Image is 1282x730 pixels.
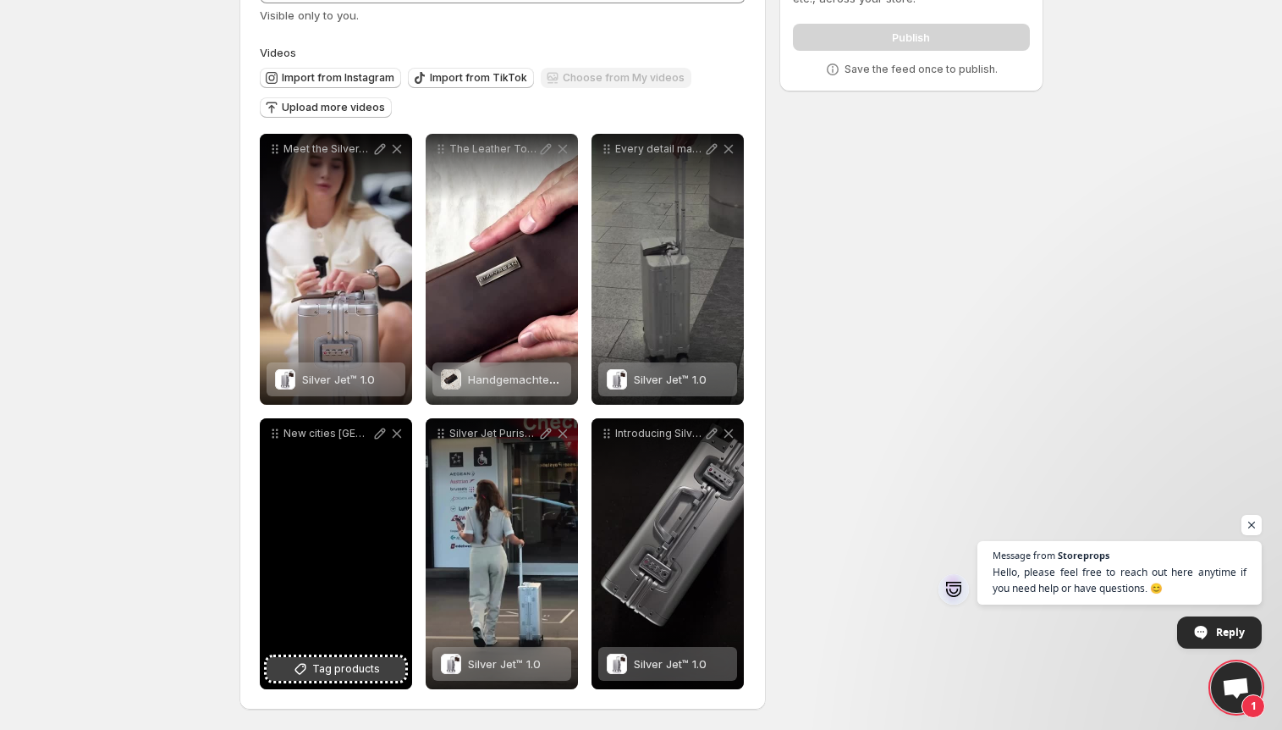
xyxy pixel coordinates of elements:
span: Storeprops [1058,550,1109,560]
span: Silver Jet™ 1.0 [468,657,541,671]
button: Upload more videos [260,97,392,118]
div: Silver Jet Purismus trifft Performance Elegant Robust Zeitlos Der Silver Jet ist der Aluminiumkof... [426,418,578,689]
div: Every detail matters The Silver Jet Aluminium Suitcase is crafted for strength elegance and effor... [591,134,744,405]
span: Silver Jet™ 1.0 [634,657,707,671]
p: Silver Jet Purismus trifft Performance Elegant Robust Zeitlos Der Silver Jet ist der Aluminiumkof... [449,427,537,440]
p: Introducing SilverJet 10 A new era of travel begins Aero-grade aluminum Designed for longevity Cr... [615,427,703,440]
span: Videos [260,46,296,59]
p: Every detail matters The Silver Jet Aluminium Suitcase is crafted for strength elegance and effor... [615,142,703,156]
button: Tag products [267,657,405,681]
div: Introducing SilverJet 10 A new era of travel begins Aero-grade aluminum Designed for longevity Cr... [591,418,744,689]
div: Meet the SilverJet 10 where sustainable innovation meets timeless travel Crafted entirely from re... [260,134,412,405]
p: Save the feed once to publish. [845,63,998,76]
span: Handgemachtes Leder Necessaire [468,373,652,386]
span: Reply [1216,617,1245,647]
span: Visible only to you. [260,8,359,22]
span: Tag products [312,661,380,677]
span: Import from Instagram [282,71,394,85]
div: The Leather Toiletry Bag is now available Beautifully designed with high quality cowhide leather ... [426,134,578,405]
img: Silver Jet™ 1.0 [607,369,627,390]
span: Silver Jet™ 1.0 [634,373,707,386]
button: Import from TikTok [408,68,534,88]
img: Handgemachtes Leder Necessaire [441,369,460,390]
img: Silver Jet™ 1.0 [607,654,627,674]
span: Hello, please feel free to reach out here anytime if you need help or have questions. 😊 [993,564,1246,596]
p: The Leather Toiletry Bag is now available Beautifully designed with high quality cowhide leather ... [449,142,537,156]
span: 1 [1241,694,1265,718]
div: New cities [GEOGRAPHIC_DATA] Same suitcaseTag products [260,418,412,689]
img: Silver Jet™ 1.0 [275,369,295,390]
span: Silver Jet™ 1.0 [302,373,375,386]
span: Message from [993,550,1055,560]
img: Silver Jet™ 1.0 [441,654,461,674]
p: New cities [GEOGRAPHIC_DATA] Same suitcase [283,427,371,440]
div: Open chat [1211,662,1262,713]
button: Import from Instagram [260,68,401,88]
span: Upload more videos [282,101,385,114]
span: Import from TikTok [430,71,527,85]
p: Meet the SilverJet 10 where sustainable innovation meets timeless travel Crafted entirely from re... [283,142,371,156]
